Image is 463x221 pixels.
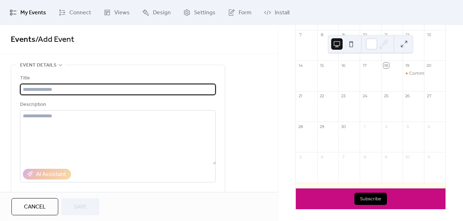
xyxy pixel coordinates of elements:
div: Description [20,100,214,109]
div: 9 [340,32,346,38]
div: 24 [362,93,367,99]
div: 11 [383,32,389,38]
div: 7 [340,154,346,159]
span: Connect [69,9,91,17]
div: 30 [340,124,346,129]
div: 3 [405,124,410,129]
span: Form [239,9,252,17]
a: Connect [53,3,96,22]
div: 25 [383,93,389,99]
div: 21 [298,93,303,99]
div: 11 [426,154,432,159]
div: Location [20,191,214,200]
span: Install [275,9,289,17]
span: Design [153,9,171,17]
div: 8 [362,154,367,159]
div: 29 [319,124,325,129]
a: Views [98,3,135,22]
span: / Add Event [35,32,74,48]
div: 6 [319,154,325,159]
a: Events [11,32,35,48]
div: 4 [426,124,432,129]
a: My Events [4,3,51,22]
div: 20 [426,63,432,68]
a: Design [137,3,176,22]
div: 28 [298,124,303,129]
button: Subscribe [354,193,387,205]
div: 9 [383,154,389,159]
span: Settings [194,9,215,17]
a: Install [259,3,295,22]
a: Form [223,3,257,22]
div: 23 [340,93,346,99]
div: 12 [405,32,410,38]
span: My Events [20,9,46,17]
div: 22 [319,93,325,99]
div: 10 [362,32,367,38]
button: Cancel [11,198,58,215]
div: 13 [426,32,432,38]
div: 10 [405,154,410,159]
div: 8 [319,32,325,38]
div: Title [20,74,214,83]
div: Common Ground Fair - Grow Your Own Apothecary - Garden Plant Walk [403,70,424,77]
div: 26 [405,93,410,99]
span: Views [114,9,130,17]
div: 27 [426,93,432,99]
a: Settings [178,3,221,22]
div: 7 [298,32,303,38]
div: 18 [383,63,389,68]
div: 5 [298,154,303,159]
div: 15 [319,63,325,68]
div: 2 [383,124,389,129]
div: 1 [362,124,367,129]
span: Event details [20,61,56,70]
div: 19 [405,63,410,68]
div: 14 [298,63,303,68]
div: 17 [362,63,367,68]
div: 16 [340,63,346,68]
span: Cancel [24,203,46,211]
